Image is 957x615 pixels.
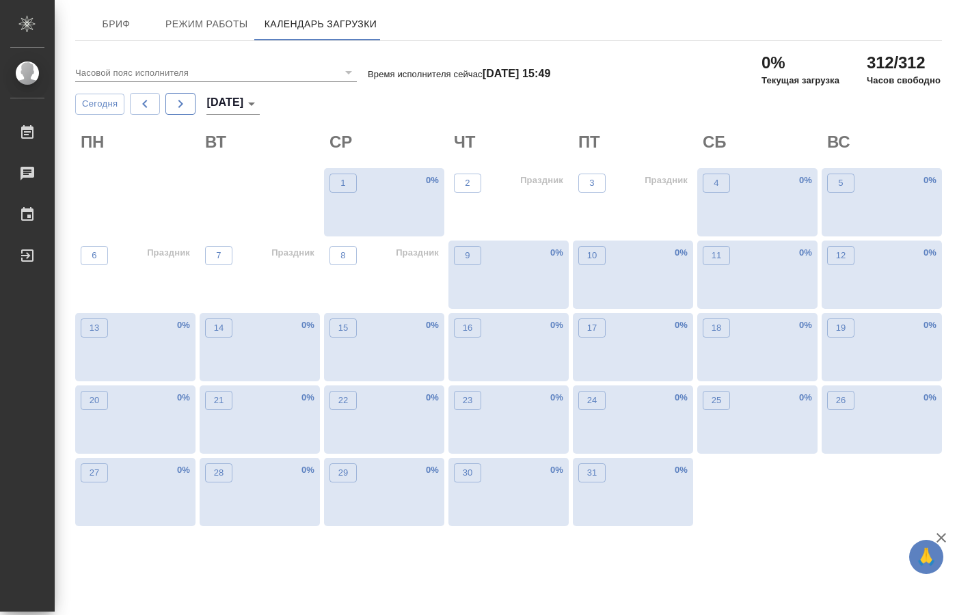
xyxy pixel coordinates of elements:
p: 0 % [799,246,812,260]
button: 7 [205,246,232,265]
button: 21 [205,391,232,410]
button: 10 [578,246,606,265]
p: 0 % [924,174,936,187]
p: 0 % [924,246,936,260]
span: Календарь загрузки [265,16,377,33]
h2: СБ [703,131,818,153]
p: 0 % [426,391,439,405]
p: 30 [463,466,473,480]
p: 0 % [675,318,688,332]
button: 17 [578,318,606,338]
button: 29 [329,463,357,482]
button: 4 [703,174,730,193]
p: 16 [463,321,473,335]
p: 0 % [675,391,688,405]
h2: ВТ [205,131,320,153]
p: Текущая загрузка [761,74,839,87]
p: 20 [90,394,100,407]
button: 18 [703,318,730,338]
p: 23 [463,394,473,407]
h2: 312/312 [867,52,941,74]
button: 8 [329,246,357,265]
h2: СР [329,131,444,153]
p: Праздник [645,174,688,187]
h2: ПТ [578,131,693,153]
p: 0 % [550,318,563,332]
p: 24 [587,394,597,407]
p: 0 % [550,246,563,260]
button: 28 [205,463,232,482]
button: 19 [827,318,854,338]
p: 0 % [426,318,439,332]
button: 5 [827,174,854,193]
p: 1 [340,176,345,190]
button: 30 [454,463,481,482]
span: Сегодня [82,96,118,112]
p: 4 [714,176,718,190]
button: 13 [81,318,108,338]
button: 11 [703,246,730,265]
p: 0 % [426,463,439,477]
p: 26 [836,394,846,407]
p: 28 [214,466,224,480]
button: 26 [827,391,854,410]
p: 0 % [675,463,688,477]
button: 🙏 [909,540,943,574]
button: 24 [578,391,606,410]
button: 1 [329,174,357,193]
button: Сегодня [75,94,124,115]
p: 17 [587,321,597,335]
p: 0 % [924,318,936,332]
p: 0 % [426,174,439,187]
button: 9 [454,246,481,265]
p: 11 [712,249,722,262]
p: 3 [589,176,594,190]
button: 27 [81,463,108,482]
button: 3 [578,174,606,193]
span: Режим работы [165,16,248,33]
p: 0 % [301,318,314,332]
button: 15 [329,318,357,338]
p: 0 % [550,463,563,477]
p: 0 % [177,463,190,477]
p: Часов свободно [867,74,941,87]
span: 🙏 [915,543,938,571]
button: 6 [81,246,108,265]
p: 0 % [799,391,812,405]
p: Праздник [271,246,314,260]
h2: 0% [761,52,839,74]
div: [DATE] [206,93,260,115]
p: 14 [214,321,224,335]
button: 23 [454,391,481,410]
p: 7 [216,249,221,262]
p: Праздник [396,246,439,260]
p: 8 [340,249,345,262]
p: 0 % [301,463,314,477]
p: 27 [90,466,100,480]
button: 2 [454,174,481,193]
p: 0 % [799,318,812,332]
p: 12 [836,249,846,262]
p: 2 [465,176,470,190]
span: Бриф [83,16,149,33]
p: 31 [587,466,597,480]
p: 22 [338,394,349,407]
p: 5 [838,176,843,190]
button: 25 [703,391,730,410]
p: 19 [836,321,846,335]
p: 0 % [550,391,563,405]
p: 0 % [924,391,936,405]
button: 12 [827,246,854,265]
p: 18 [712,321,722,335]
p: Время исполнителя сейчас [368,69,551,79]
p: 10 [587,249,597,262]
p: 0 % [675,246,688,260]
p: 0 % [799,174,812,187]
p: 0 % [301,391,314,405]
h2: ВС [827,131,942,153]
p: 0 % [177,318,190,332]
p: 6 [92,249,96,262]
p: 9 [465,249,470,262]
h2: ПН [81,131,196,153]
button: 20 [81,391,108,410]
